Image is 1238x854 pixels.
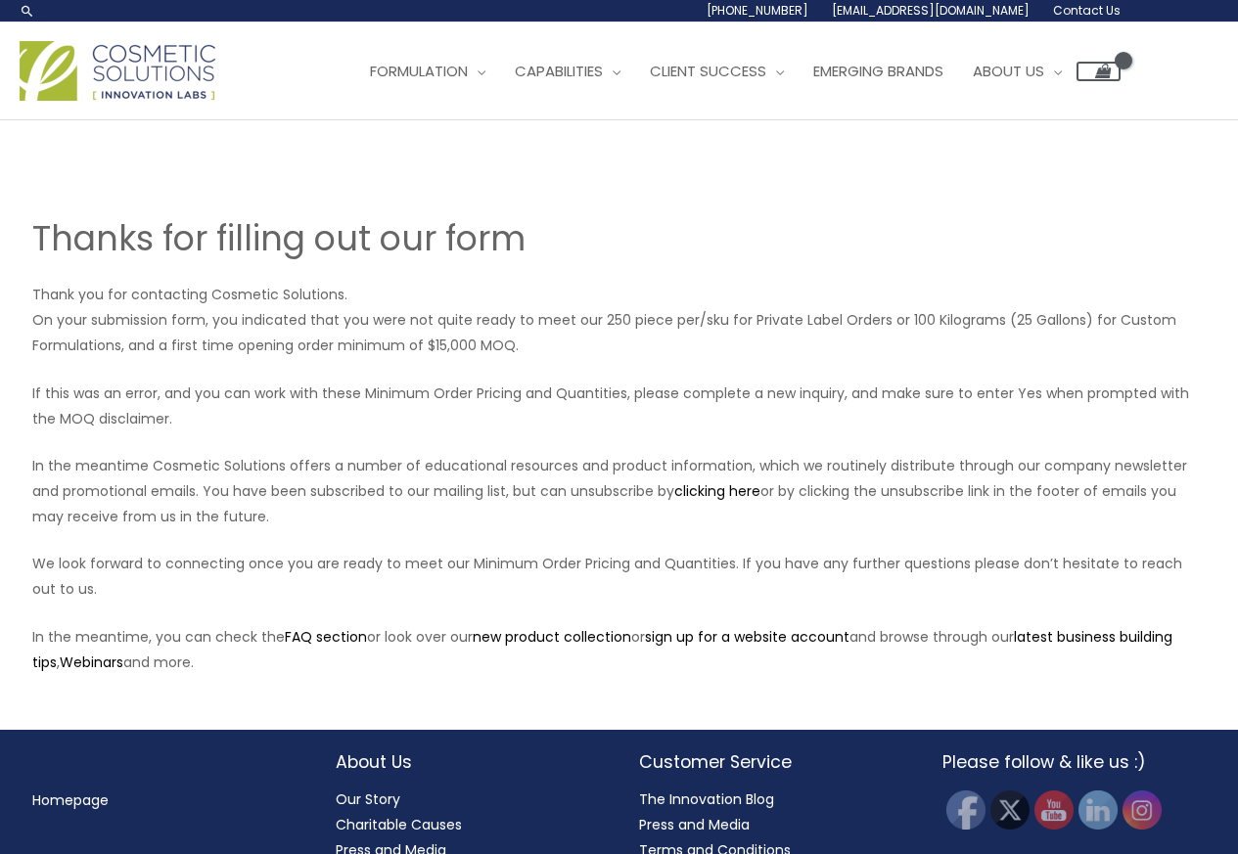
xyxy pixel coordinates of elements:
a: Emerging Brands [799,42,958,101]
a: Formulation [355,42,500,101]
p: If this was an error, and you can work with these Minimum Order Pricing and Quantities, please co... [32,381,1207,431]
a: Webinars [60,652,123,672]
span: Client Success [650,61,766,81]
p: In the meantime, you can check the or look over our or and browse through our , and more. [32,624,1207,675]
h1: Thanks for filling out our form [32,214,1207,262]
nav: Menu [32,787,297,813]
p: In the meantime Cosmetic Solutions offers a number of educational resources and product informati... [32,453,1207,529]
h2: Customer Service [639,749,903,775]
a: Charitable Causes [336,815,462,834]
a: new product collection [473,627,631,647]
a: About Us [958,42,1077,101]
a: The Innovation Blog [639,789,774,809]
span: [EMAIL_ADDRESS][DOMAIN_NAME] [832,2,1030,19]
h2: About Us [336,749,600,775]
a: Homepage [32,790,109,810]
a: latest business building tips [32,627,1172,672]
span: Formulation [370,61,468,81]
a: Client Success [635,42,799,101]
a: sign up for a website account [645,627,849,647]
a: View Shopping Cart, empty [1077,62,1121,81]
span: Contact Us [1053,2,1121,19]
a: Press and Media [639,815,750,834]
a: Search icon link [20,3,35,19]
h2: Please follow & like us :) [942,749,1207,775]
nav: Site Navigation [341,42,1121,101]
a: Capabilities [500,42,635,101]
span: About Us [973,61,1044,81]
span: Capabilities [515,61,603,81]
img: Cosmetic Solutions Logo [20,41,215,101]
a: Our Story [336,789,400,809]
a: clicking here [674,481,760,501]
span: [PHONE_NUMBER] [707,2,808,19]
span: Emerging Brands [813,61,943,81]
p: We look forward to connecting once you are ready to meet our Minimum Order Pricing and Quantities... [32,551,1207,602]
a: FAQ section [285,627,367,647]
img: Twitter [990,790,1030,830]
img: Facebook [946,790,986,830]
p: Thank you for contacting Cosmetic Solutions. On your submission form, you indicated that you were... [32,282,1207,358]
